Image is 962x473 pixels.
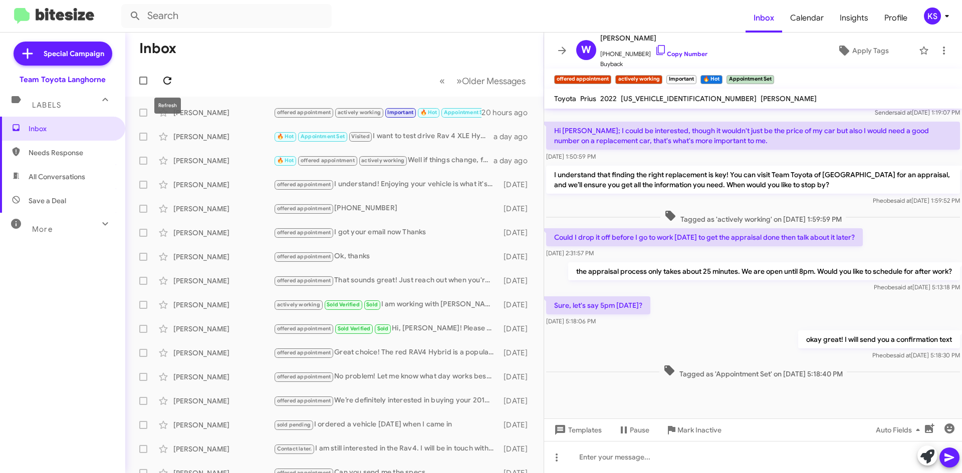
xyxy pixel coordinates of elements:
div: [PERSON_NAME] [173,252,274,262]
div: [PHONE_NUMBER] [274,203,499,214]
a: Calendar [782,4,832,33]
div: 20 hours ago [482,108,536,118]
div: [PERSON_NAME] [173,324,274,334]
p: Sure, let's say 5pm [DATE]? [546,296,650,314]
span: Toyota [554,94,576,103]
small: actively working [615,75,662,84]
div: [DATE] [499,300,536,310]
span: Save a Deal [29,196,66,206]
span: Pheobe [DATE] 1:59:52 PM [873,197,960,204]
span: Pheobe [DATE] 5:13:18 PM [874,283,960,291]
div: We’re definitely interested in buying your 2018 Toyota Camry LE or helping you trade it in. When ... [274,395,499,406]
button: Templates [544,421,610,439]
span: said at [895,283,912,291]
p: Could I drop it off before I go to work [DATE] to get the appraisal done then talk about it later? [546,228,863,246]
div: [DATE] [499,324,536,334]
small: Important [666,75,696,84]
span: Sold [377,325,389,332]
span: More [32,225,53,234]
span: Sold [366,301,378,308]
span: [DATE] 1:50:59 PM [546,153,596,160]
span: 🔥 Hot [277,133,294,140]
span: offered appointment [277,229,331,236]
span: « [439,75,445,87]
button: Apply Tags [811,42,914,60]
a: Special Campaign [14,42,112,66]
span: offered appointment [277,205,331,212]
span: Appointment Set [301,133,345,140]
div: [DATE] [499,204,536,214]
div: [DATE] [499,348,536,358]
span: [DATE] 2:31:57 PM [546,249,594,257]
span: Pheobe [DATE] 5:18:30 PM [872,351,960,359]
span: actively working [338,109,381,116]
div: Team Toyota Langhorne [20,75,106,85]
div: [PERSON_NAME] [173,228,274,238]
span: Insights [832,4,876,33]
nav: Page navigation example [434,71,532,91]
span: Appointment Set [444,109,488,116]
button: Next [450,71,532,91]
button: Previous [433,71,451,91]
span: » [456,75,462,87]
span: [PERSON_NAME] [600,32,707,44]
p: the appraisal process only takes about 25 minutes. We are open until 8pm. Would you like to sched... [568,262,960,280]
div: Hi, [PERSON_NAME]! Please check your email to see if that quote came through [274,323,499,334]
span: Needs Response [29,148,114,158]
span: [DATE] 5:18:06 PM [546,317,596,325]
div: [DATE] [499,228,536,238]
span: 🔥 Hot [277,157,294,164]
span: Templates [552,421,602,439]
button: KS [915,8,951,25]
div: [DATE] [499,252,536,262]
a: Copy Number [655,50,707,58]
div: Great choice! The red RAV4 Hybrid is a popular model. When would you like to come in and explore ... [274,347,499,358]
div: [PERSON_NAME] [173,420,274,430]
span: [PERSON_NAME] [761,94,817,103]
span: said at [894,109,912,116]
a: Inbox [746,4,782,33]
span: Contact later. [277,445,312,452]
span: Tagged as 'actively working' on [DATE] 1:59:59 PM [660,210,846,224]
span: W [581,42,591,58]
span: actively working [361,157,404,164]
p: I understand that finding the right replacement is key! You can visit Team Toyota of [GEOGRAPHIC_... [546,166,960,194]
span: [PHONE_NUMBER] [600,44,707,59]
span: Special Campaign [44,49,104,59]
div: No problem! Let me know what day works best for you! [274,371,499,382]
div: [PERSON_NAME] [173,180,274,190]
span: 2022 [600,94,617,103]
span: Sold Verified [327,301,360,308]
span: All Conversations [29,172,85,182]
div: a day ago [494,156,536,166]
div: [PERSON_NAME] [173,276,274,286]
span: sold pending [277,421,311,428]
div: [PERSON_NAME] [173,300,274,310]
span: Prius [580,94,596,103]
div: [PERSON_NAME] [173,348,274,358]
span: offered appointment [277,181,331,188]
div: [DATE] [499,372,536,382]
span: offered appointment [277,373,331,380]
span: Mark Inactive [677,421,722,439]
span: offered appointment [277,253,331,260]
span: offered appointment [277,109,331,116]
span: Buyback [600,59,707,69]
div: That sounds great! Just reach out when you're ready next week, and we can get everything set up t... [274,275,499,286]
span: said at [893,351,911,359]
div: I am still interested in the Rav4. I will be in touch with you soon. [274,443,499,454]
div: [PERSON_NAME] [173,396,274,406]
div: [PERSON_NAME] [173,108,274,118]
span: [US_VEHICLE_IDENTIFICATION_NUMBER] [621,94,757,103]
small: Appointment Set [727,75,774,84]
div: [DATE] [499,396,536,406]
div: Ok, thanks [274,251,499,262]
h1: Inbox [139,41,176,57]
div: [PERSON_NAME] [173,204,274,214]
span: offered appointment [277,397,331,404]
button: Auto Fields [868,421,932,439]
span: 🔥 Hot [420,109,437,116]
div: I understand! Enjoying your vehicle is what it's all about. If you ever consider selling in the f... [274,179,499,190]
span: offered appointment [277,277,331,284]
